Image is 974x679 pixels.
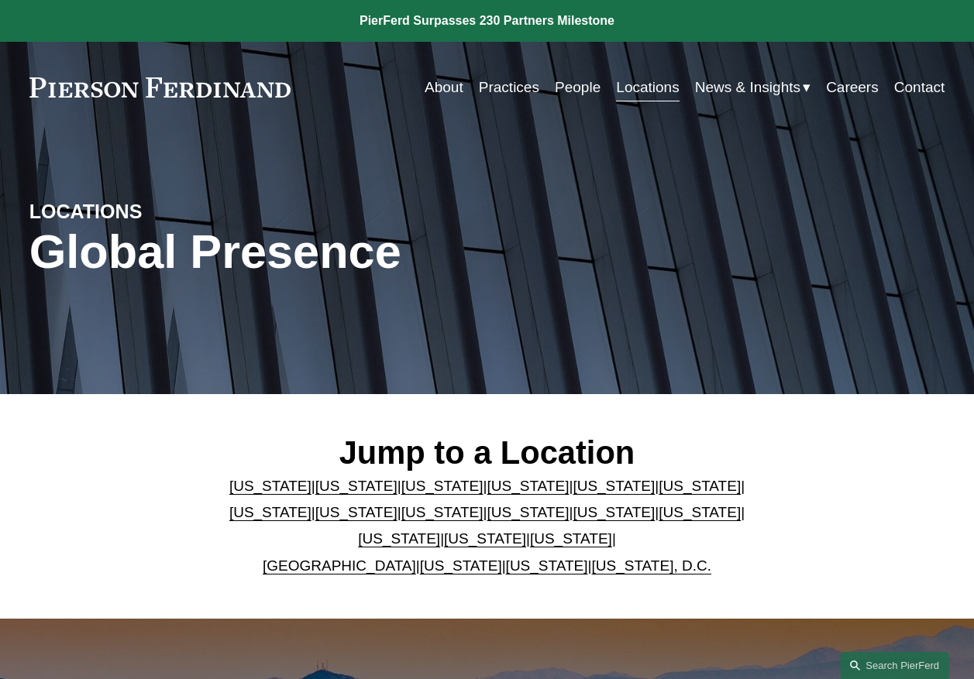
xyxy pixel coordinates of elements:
[487,504,570,520] a: [US_STATE]
[573,504,655,520] a: [US_STATE]
[444,530,526,547] a: [US_STATE]
[29,225,640,279] h1: Global Presence
[616,73,679,102] a: Locations
[487,478,570,494] a: [US_STATE]
[506,557,588,574] a: [US_STATE]
[29,200,258,225] h4: LOCATIONS
[695,74,800,101] span: News & Insights
[358,530,440,547] a: [US_STATE]
[695,73,811,102] a: folder dropdown
[229,478,311,494] a: [US_STATE]
[401,504,484,520] a: [US_STATE]
[220,473,754,579] p: | | | | | | | | | | | | | | | | | |
[591,557,711,574] a: [US_STATE], D.C.
[420,557,502,574] a: [US_STATE]
[220,434,754,472] h2: Jump to a Location
[841,652,949,679] a: Search this site
[659,504,741,520] a: [US_STATE]
[263,557,416,574] a: [GEOGRAPHIC_DATA]
[894,73,945,102] a: Contact
[229,504,311,520] a: [US_STATE]
[530,530,612,547] a: [US_STATE]
[315,504,398,520] a: [US_STATE]
[425,73,463,102] a: About
[315,478,398,494] a: [US_STATE]
[401,478,484,494] a: [US_STATE]
[659,478,741,494] a: [US_STATE]
[573,478,655,494] a: [US_STATE]
[555,73,601,102] a: People
[826,73,879,102] a: Careers
[479,73,539,102] a: Practices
